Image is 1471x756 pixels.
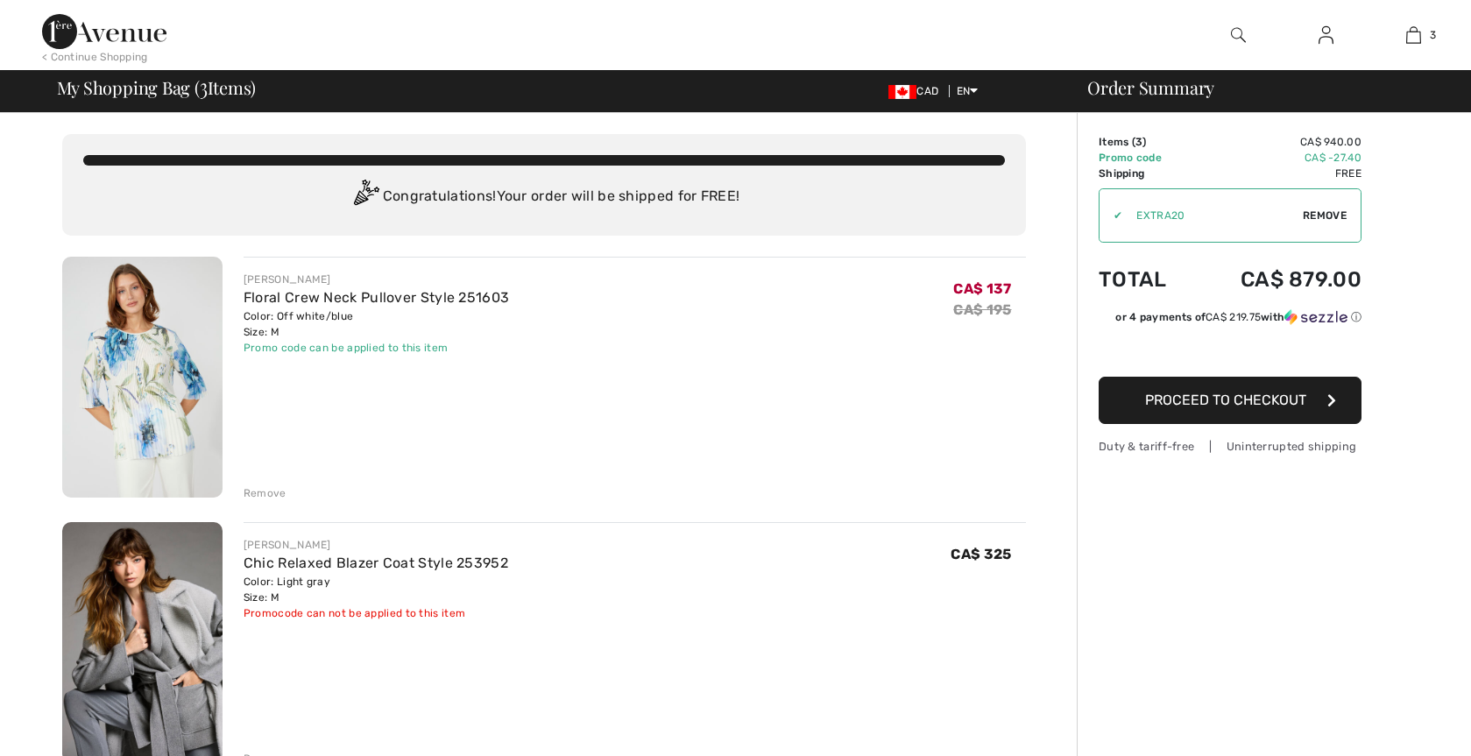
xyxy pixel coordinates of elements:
[1193,166,1361,181] td: Free
[1406,25,1421,46] img: My Bag
[42,49,148,65] div: < Continue Shopping
[1099,250,1193,309] td: Total
[244,605,508,621] div: Promocode can not be applied to this item
[83,180,1005,215] div: Congratulations! Your order will be shipped for FREE!
[1099,134,1193,150] td: Items ( )
[1231,25,1246,46] img: search the website
[1143,255,1471,756] iframe: Find more information here
[244,340,509,356] div: Promo code can be applied to this item
[244,555,508,571] a: Chic Relaxed Blazer Coat Style 253952
[1193,134,1361,150] td: CA$ 940.00
[244,574,508,605] div: Color: Light gray Size: M
[888,85,916,99] img: Canadian Dollar
[1099,377,1361,424] button: Proceed to Checkout
[1303,208,1347,223] span: Remove
[1319,25,1333,46] img: My Info
[1100,208,1122,223] div: ✔
[62,257,223,498] img: Floral Crew Neck Pullover Style 251603
[953,301,1011,318] s: CA$ 195
[953,280,1011,297] span: CA$ 137
[244,272,509,287] div: [PERSON_NAME]
[1066,79,1460,96] div: Order Summary
[951,546,1011,562] span: CA$ 325
[1193,150,1361,166] td: CA$ -27.40
[957,85,979,97] span: EN
[348,180,383,215] img: Congratulation2.svg
[1430,27,1436,43] span: 3
[1370,25,1456,46] a: 3
[1099,331,1361,371] iframe: PayPal-paypal
[1099,438,1361,455] div: Duty & tariff-free | Uninterrupted shipping
[200,74,208,97] span: 3
[244,485,286,501] div: Remove
[42,14,166,49] img: 1ère Avenue
[1193,250,1361,309] td: CA$ 879.00
[1099,166,1193,181] td: Shipping
[1099,309,1361,331] div: or 4 payments ofCA$ 219.75withSezzle Click to learn more about Sezzle
[244,537,508,553] div: [PERSON_NAME]
[244,289,509,306] a: Floral Crew Neck Pullover Style 251603
[1099,150,1193,166] td: Promo code
[1305,25,1347,46] a: Sign In
[244,308,509,340] div: Color: Off white/blue Size: M
[57,79,257,96] span: My Shopping Bag ( Items)
[1135,136,1142,148] span: 3
[1122,189,1303,242] input: Promo code
[888,85,945,97] span: CAD
[1115,309,1361,325] div: or 4 payments of with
